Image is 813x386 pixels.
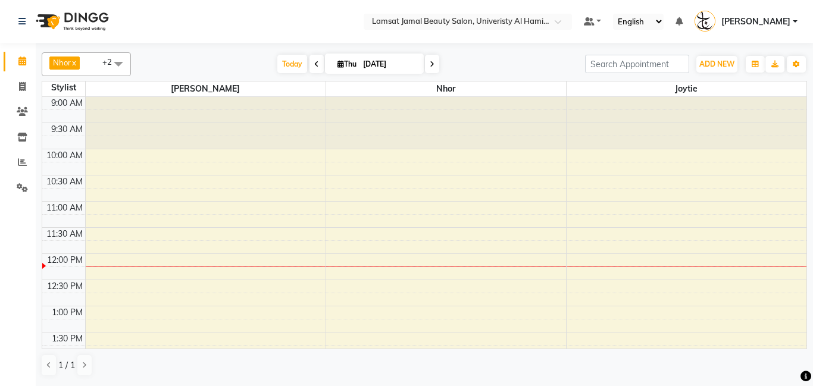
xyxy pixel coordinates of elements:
[359,55,419,73] input: 2025-09-04
[334,59,359,68] span: Thu
[44,228,85,240] div: 11:30 AM
[585,55,689,73] input: Search Appointment
[721,15,790,28] span: [PERSON_NAME]
[567,81,807,96] span: Joytie
[695,11,715,32] img: Lamsat Jamal
[42,81,85,94] div: Stylist
[277,55,307,73] span: Today
[58,359,75,372] span: 1 / 1
[44,202,85,214] div: 11:00 AM
[30,5,112,38] img: logo
[49,123,85,136] div: 9:30 AM
[44,175,85,188] div: 10:30 AM
[49,97,85,109] div: 9:00 AM
[45,280,85,293] div: 12:30 PM
[699,59,734,68] span: ADD NEW
[102,57,121,67] span: +2
[49,332,85,345] div: 1:30 PM
[44,149,85,162] div: 10:00 AM
[326,81,566,96] span: Nhor
[49,306,85,319] div: 1:00 PM
[86,81,326,96] span: [PERSON_NAME]
[696,56,737,73] button: ADD NEW
[53,58,71,67] span: Nhor
[71,58,76,67] a: x
[45,254,85,266] div: 12:00 PM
